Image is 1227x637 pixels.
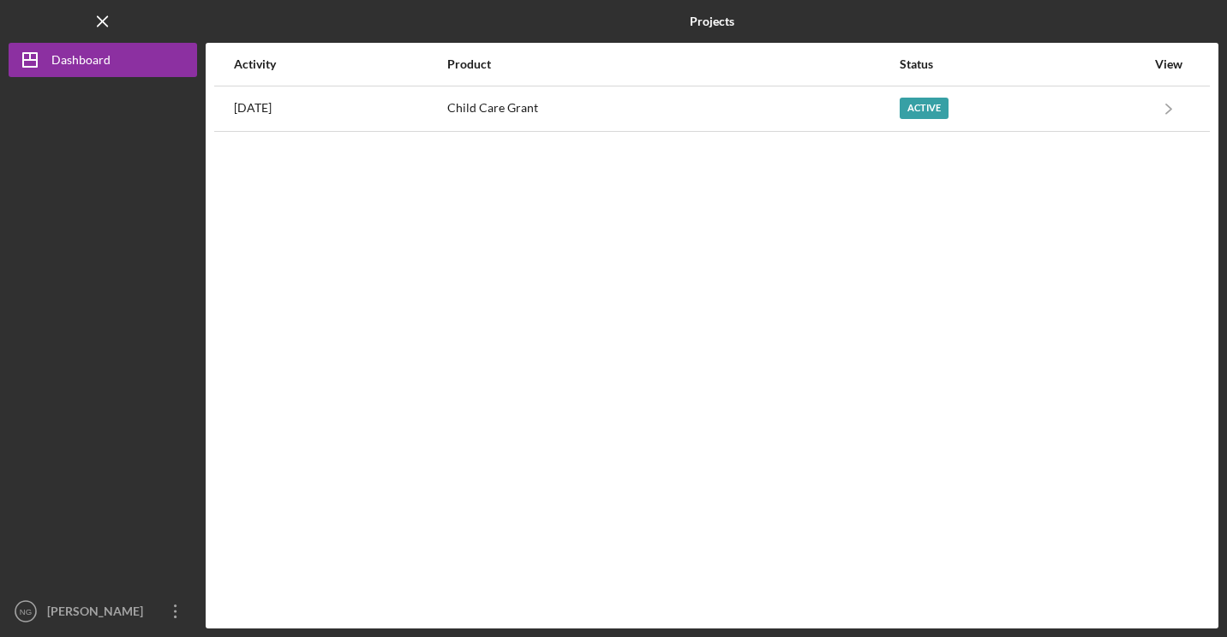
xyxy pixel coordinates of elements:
[447,87,898,130] div: Child Care Grant
[9,43,197,77] button: Dashboard
[234,101,272,115] time: 2025-08-28 20:12
[1147,57,1190,71] div: View
[20,607,32,616] text: NG
[51,43,111,81] div: Dashboard
[690,15,734,28] b: Projects
[447,57,898,71] div: Product
[43,594,154,633] div: [PERSON_NAME]
[234,57,446,71] div: Activity
[900,57,1146,71] div: Status
[9,594,197,628] button: NG[PERSON_NAME]
[900,98,949,119] div: Active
